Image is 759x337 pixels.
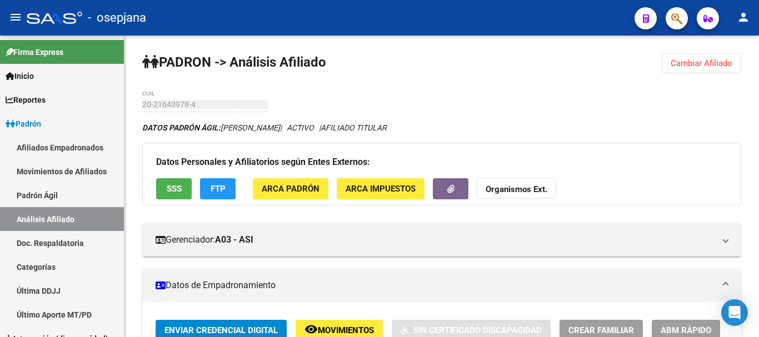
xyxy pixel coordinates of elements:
[304,323,318,336] mat-icon: remove_red_eye
[721,299,748,326] div: Open Intercom Messenger
[337,178,425,199] button: ARCA Impuestos
[142,123,280,132] span: [PERSON_NAME]
[88,6,146,30] span: - osepjana
[318,325,374,335] span: Movimientos
[737,11,750,24] mat-icon: person
[486,185,547,195] strong: Organismos Ext.
[262,184,319,194] span: ARCA Padrón
[6,118,41,130] span: Padrón
[142,123,221,132] strong: DATOS PADRÓN ÁGIL:
[346,184,416,194] span: ARCA Impuestos
[142,123,387,132] i: | ACTIVO |
[6,46,63,58] span: Firma Express
[164,325,278,335] span: Enviar Credencial Digital
[215,234,253,246] strong: A03 - ASI
[200,178,236,199] button: FTP
[142,54,326,70] strong: PADRON -> Análisis Afiliado
[167,184,182,194] span: SSS
[321,123,387,132] span: AFILIADO TITULAR
[661,325,711,335] span: ABM Rápido
[142,269,741,302] mat-expansion-panel-header: Datos de Empadronamiento
[662,53,741,73] button: Cambiar Afiliado
[413,325,542,335] span: Sin Certificado Discapacidad
[9,11,22,24] mat-icon: menu
[477,178,556,199] button: Organismos Ext.
[211,184,226,194] span: FTP
[671,58,732,68] span: Cambiar Afiliado
[156,234,715,246] mat-panel-title: Gerenciador:
[568,325,634,335] span: Crear Familiar
[253,178,328,199] button: ARCA Padrón
[156,279,715,291] mat-panel-title: Datos de Empadronamiento
[156,154,727,170] h3: Datos Personales y Afiliatorios según Entes Externos:
[156,178,192,199] button: SSS
[6,70,34,82] span: Inicio
[6,94,46,106] span: Reportes
[142,223,741,256] mat-expansion-panel-header: Gerenciador:A03 - ASI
